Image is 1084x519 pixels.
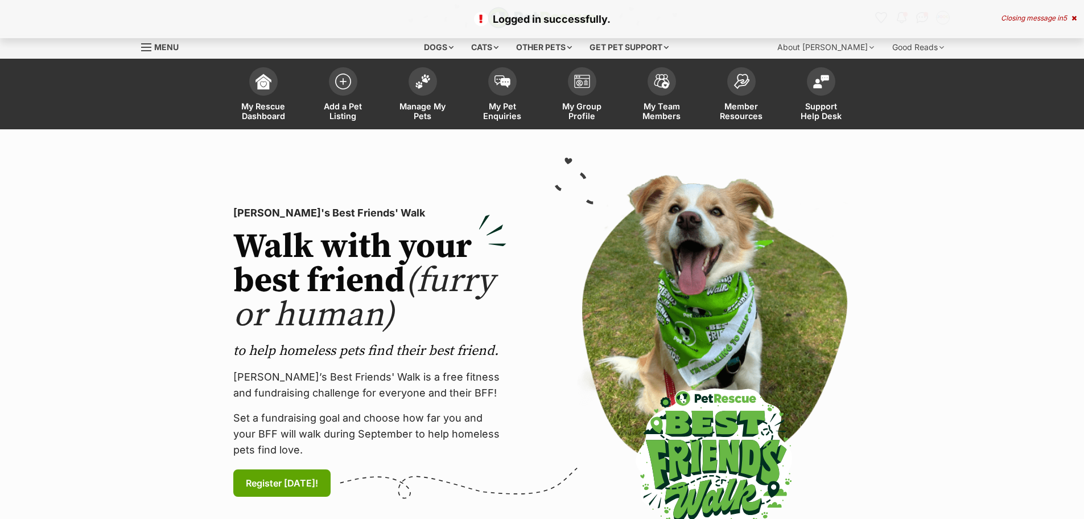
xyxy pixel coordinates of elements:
[233,369,506,401] p: [PERSON_NAME]’s Best Friends' Walk is a free fitness and fundraising challenge for everyone and t...
[654,74,670,89] img: team-members-icon-5396bd8760b3fe7c0b43da4ab00e1e3bb1a5d9ba89233759b79545d2d3fc5d0d.svg
[508,36,580,59] div: Other pets
[463,62,542,129] a: My Pet Enquiries
[463,36,506,59] div: Cats
[769,36,882,59] div: About [PERSON_NAME]
[318,101,369,121] span: Add a Pet Listing
[246,476,318,490] span: Register [DATE]!
[582,36,677,59] div: Get pet support
[238,101,289,121] span: My Rescue Dashboard
[716,101,767,121] span: Member Resources
[574,75,590,88] img: group-profile-icon-3fa3cf56718a62981997c0bc7e787c4b2cf8bcc04b72c1350f741eb67cf2f40e.svg
[233,260,494,337] span: (furry or human)
[796,101,847,121] span: Support Help Desk
[233,469,331,497] a: Register [DATE]!
[335,73,351,89] img: add-pet-listing-icon-0afa8454b4691262ce3f59096e99ab1cd57d4a30225e0717b998d2c9b9846f56.svg
[813,75,829,88] img: help-desk-icon-fdf02630f3aa405de69fd3d07c3f3aa587a6932b1a1747fa1d2bba05be0121f9.svg
[303,62,383,129] a: Add a Pet Listing
[255,73,271,89] img: dashboard-icon-eb2f2d2d3e046f16d808141f083e7271f6b2e854fb5c12c21221c1fb7104beca.svg
[477,101,528,121] span: My Pet Enquiries
[622,62,702,129] a: My Team Members
[397,101,448,121] span: Manage My Pets
[224,62,303,129] a: My Rescue Dashboard
[233,230,506,333] h2: Walk with your best friend
[383,62,463,129] a: Manage My Pets
[884,36,952,59] div: Good Reads
[781,62,861,129] a: Support Help Desk
[542,62,622,129] a: My Group Profile
[494,75,510,88] img: pet-enquiries-icon-7e3ad2cf08bfb03b45e93fb7055b45f3efa6380592205ae92323e6603595dc1f.svg
[233,205,506,221] p: [PERSON_NAME]'s Best Friends' Walk
[154,42,179,52] span: Menu
[557,101,608,121] span: My Group Profile
[233,342,506,360] p: to help homeless pets find their best friend.
[702,62,781,129] a: Member Resources
[233,410,506,458] p: Set a fundraising goal and choose how far you and your BFF will walk during September to help hom...
[415,74,431,89] img: manage-my-pets-icon-02211641906a0b7f246fdf0571729dbe1e7629f14944591b6c1af311fb30b64b.svg
[141,36,187,56] a: Menu
[636,101,687,121] span: My Team Members
[733,73,749,89] img: member-resources-icon-8e73f808a243e03378d46382f2149f9095a855e16c252ad45f914b54edf8863c.svg
[416,36,461,59] div: Dogs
